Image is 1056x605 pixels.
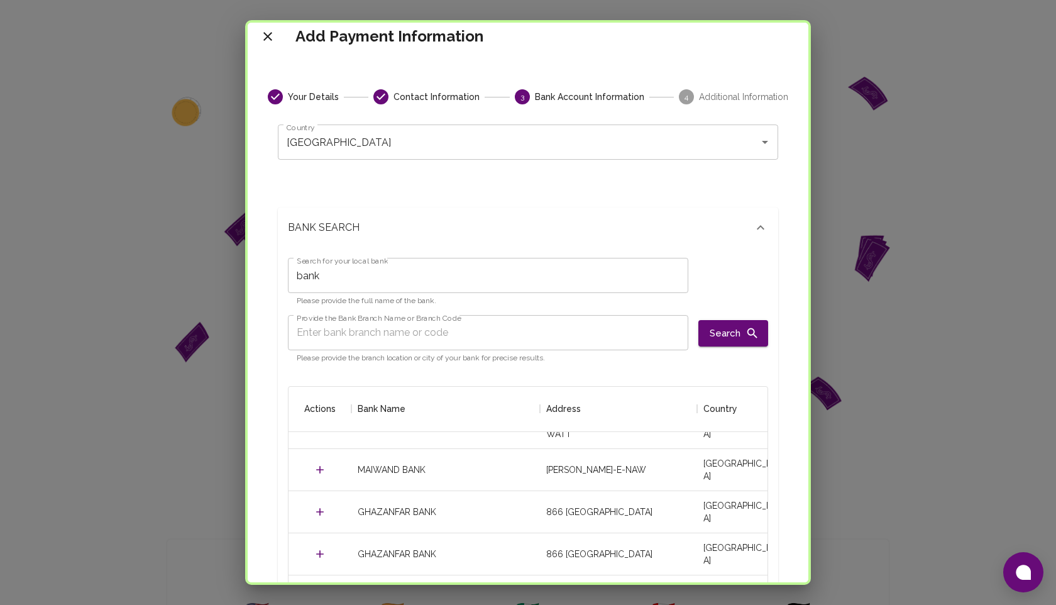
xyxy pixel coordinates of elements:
div: 866 SHAR PUR MAIN ROAD [546,548,652,560]
button: Select [311,545,329,563]
span: Additional Information [699,91,788,103]
span: Bank Account Information [535,91,644,103]
p: BANK SEARCH [288,220,441,235]
div: MAIWAND BANK [358,463,426,476]
div: AFGHANISTAN [703,457,785,482]
label: Search for your local bank [297,255,388,266]
div: Bank Name [351,386,540,431]
label: Country [287,122,314,133]
div: AFGHANISTAN [703,499,785,525]
div: GHAZANFAR BANK [358,548,436,560]
h5: Add Payment Information [295,26,483,47]
div: 866 SHAR PUR MAIN ROAD [546,506,652,518]
div: Bank Name [358,386,405,431]
div: Country [697,386,791,431]
input: Enter bank branch name or code [288,315,688,350]
text: 4 [685,92,688,101]
button: Select [311,460,329,479]
div: CHARRAHI TORBAZ KHAN SHAHR-E-NAW [546,463,646,476]
div: Address [540,386,697,431]
div: AFGHANISTAN [703,541,785,567]
div: GHAZANFAR BANK [358,506,436,518]
p: Please provide the full name of the bank. [297,295,679,308]
button: close [255,24,280,49]
button: Open chat window [1003,552,1043,592]
button: Open [756,133,774,151]
button: Search [698,320,768,347]
p: Please provide the branch location or city of your bank for precise results. [297,352,679,365]
div: Actions [289,386,351,431]
div: Country [703,386,737,431]
text: 3 [520,92,524,101]
div: Actions [304,386,336,431]
span: Contact Information [393,91,480,103]
div: BANK SEARCH [278,208,778,248]
div: Address [546,386,581,431]
label: Provide the Bank Branch Name or Branch Code [297,313,461,323]
input: Enter bank name [288,258,688,293]
span: Your Details [288,91,339,103]
button: Select [311,502,329,521]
